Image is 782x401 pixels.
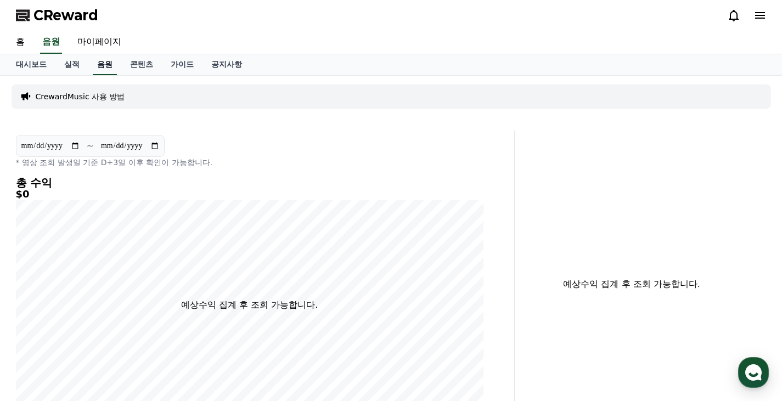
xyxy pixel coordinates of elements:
span: 설정 [170,326,183,335]
a: 실적 [55,54,88,75]
a: 홈 [3,310,72,337]
a: 마이페이지 [69,31,130,54]
h4: 총 수익 [16,177,483,189]
a: 공지사항 [202,54,251,75]
a: CReward [16,7,98,24]
a: 설정 [142,310,211,337]
a: 대화 [72,310,142,337]
p: * 영상 조회 발생일 기준 D+3일 이후 확인이 가능합니다. [16,157,483,168]
h5: $0 [16,189,483,200]
a: 대시보드 [7,54,55,75]
span: 대화 [100,327,114,336]
a: 홈 [7,31,33,54]
a: CrewardMusic 사용 방법 [36,91,125,102]
a: 음원 [93,54,117,75]
p: 예상수익 집계 후 조회 가능합니다. [524,278,740,291]
a: 가이드 [162,54,202,75]
span: 홈 [35,326,41,335]
a: 콘텐츠 [121,54,162,75]
span: CReward [33,7,98,24]
p: 예상수익 집계 후 조회 가능합니다. [181,298,318,312]
a: 음원 [40,31,62,54]
p: ~ [87,139,94,153]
